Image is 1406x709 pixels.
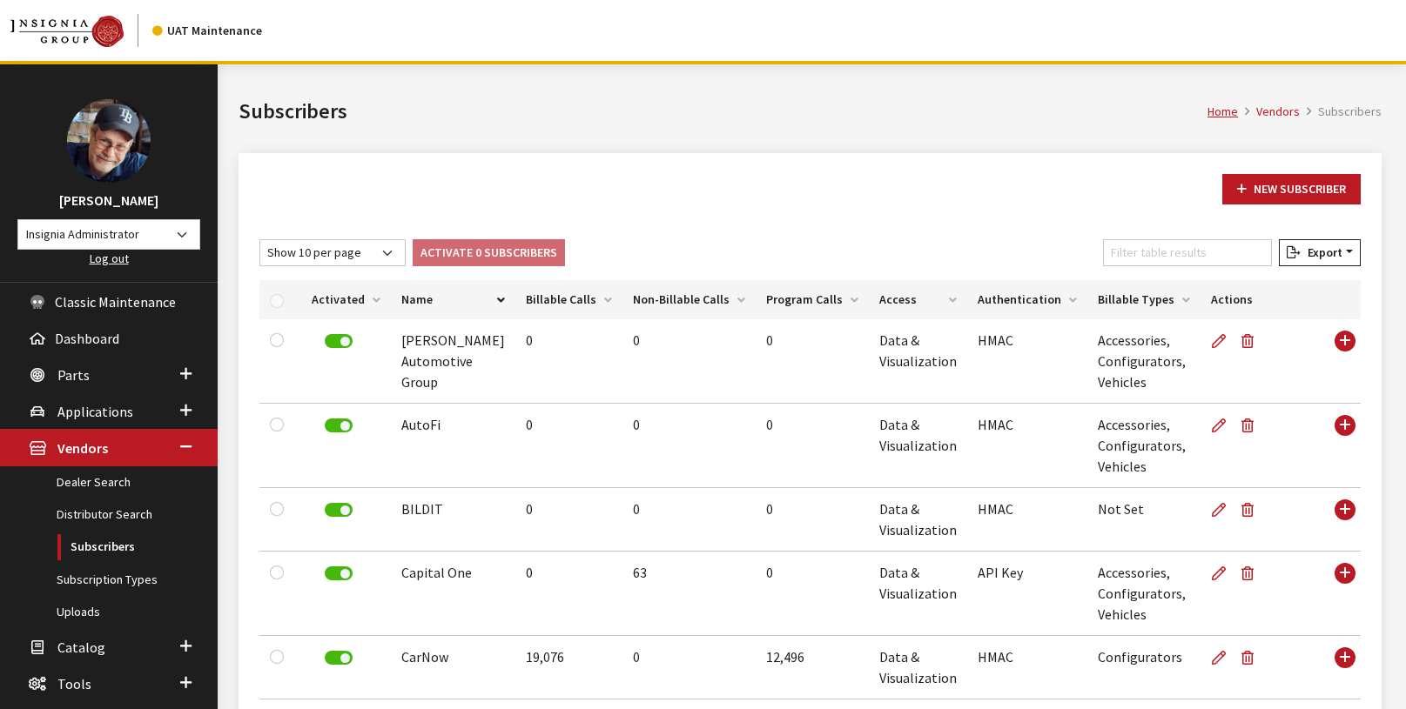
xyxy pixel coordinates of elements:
td: Accessories, Configurators, Vehicles [1087,552,1201,636]
td: Data & Visualization [869,319,967,404]
td: Not Set [1087,488,1201,552]
input: Filter table results [1103,239,1272,266]
a: Edit Subscriber [1211,319,1234,363]
td: Use Enter key to show more/less [1322,636,1361,699]
td: HMAC [967,488,1087,552]
a: Edit Subscriber [1211,552,1234,595]
h1: Subscribers [239,96,1208,127]
th: Access: activate to sort column ascending [869,280,967,319]
label: Deactivate Subscriber [325,418,353,432]
td: 0 [515,552,622,636]
td: AutoFi [391,404,515,488]
td: 0 [756,552,869,636]
td: 0 [756,488,869,552]
span: Parts [57,366,90,384]
td: HMAC [967,404,1087,488]
td: BILDIT [391,488,515,552]
td: Use Enter key to show more/less [1322,488,1361,552]
button: Export [1279,239,1361,266]
label: Deactivate Subscriber [325,566,353,580]
td: API Key [967,552,1087,636]
td: 63 [622,552,756,636]
span: Catalog [57,639,105,656]
span: Applications [57,403,133,420]
div: UAT Maintenance [152,22,262,40]
button: Delete Subscriber [1234,488,1268,532]
button: Delete Subscriber [1234,404,1268,447]
span: Vendors [57,440,108,458]
td: 0 [622,404,756,488]
th: Activated: activate to sort column ascending [301,280,391,319]
a: Edit Subscriber [1211,488,1234,532]
td: Data & Visualization [869,552,967,636]
img: Catalog Maintenance [10,16,124,47]
button: Delete Subscriber [1234,552,1268,595]
a: Edit Subscriber [1211,636,1234,679]
span: Export [1301,244,1342,260]
label: Deactivate Subscriber [325,503,353,517]
td: 0 [515,319,622,404]
h3: [PERSON_NAME] [17,190,200,211]
a: Log out [90,251,129,266]
td: Accessories, Configurators, Vehicles [1087,404,1201,488]
th: Name: activate to sort column descending [391,280,515,319]
label: Deactivate Subscriber [325,651,353,665]
td: 0 [622,488,756,552]
td: Data & Visualization [869,488,967,552]
td: Use Enter key to show more/less [1322,319,1361,404]
th: Authentication: activate to sort column ascending [967,280,1087,319]
td: Data & Visualization [869,404,967,488]
td: CarNow [391,636,515,699]
button: Delete Subscriber [1234,636,1268,679]
a: New Subscriber [1222,174,1361,204]
td: Use Enter key to show more/less [1322,404,1361,488]
td: Accessories, Configurators, Vehicles [1087,319,1201,404]
li: Vendors [1238,103,1300,121]
td: 0 [515,488,622,552]
td: 0 [756,404,869,488]
th: Program Calls: activate to sort column ascending [756,280,869,319]
td: 0 [756,319,869,404]
td: Data & Visualization [869,636,967,699]
label: Deactivate Subscriber [325,334,353,348]
td: Configurators [1087,636,1201,699]
img: Ray Goodwin [67,99,151,183]
a: Edit Subscriber [1211,404,1234,447]
th: Actions [1201,280,1322,319]
td: 0 [622,636,756,699]
td: HMAC [967,319,1087,404]
td: 0 [515,404,622,488]
th: Non-Billable Calls: activate to sort column ascending [622,280,756,319]
td: 0 [622,319,756,404]
td: Capital One [391,552,515,636]
span: Tools [57,675,91,692]
th: Billable Types: activate to sort column ascending [1087,280,1201,319]
td: 12,496 [756,636,869,699]
span: Dashboard [55,330,119,347]
button: Delete Subscriber [1234,319,1268,363]
span: Classic Maintenance [55,293,176,311]
th: Billable Calls: activate to sort column ascending [515,280,622,319]
td: 19,076 [515,636,622,699]
td: HMAC [967,636,1087,699]
td: [PERSON_NAME] Automotive Group [391,319,515,404]
td: Use Enter key to show more/less [1322,552,1361,636]
a: Insignia Group logo [10,14,152,47]
li: Subscribers [1300,103,1382,121]
a: Home [1208,104,1238,119]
